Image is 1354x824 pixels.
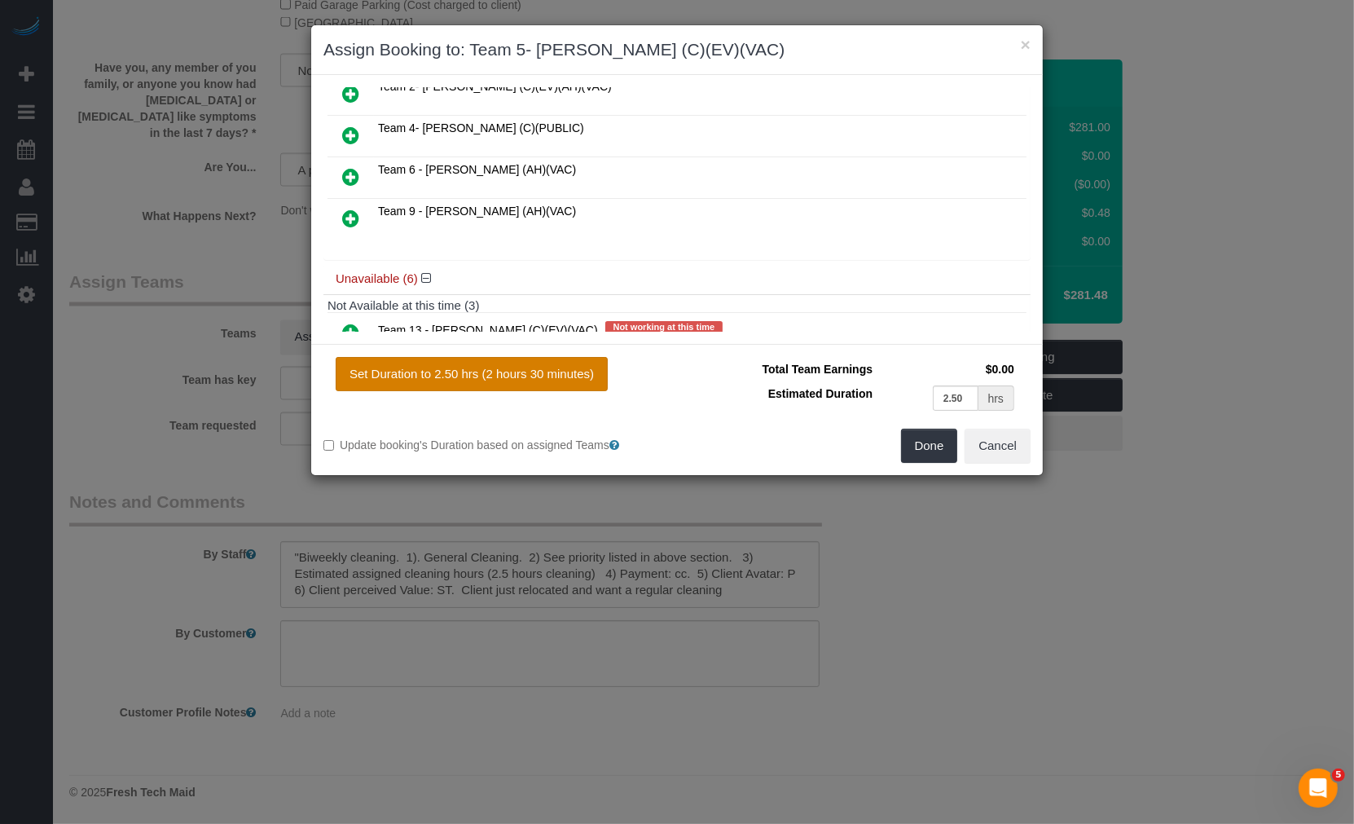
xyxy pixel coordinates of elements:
[965,429,1031,463] button: Cancel
[978,386,1014,411] div: hrs
[378,205,576,218] span: Team 9 - [PERSON_NAME] (AH)(VAC)
[901,429,958,463] button: Done
[378,121,584,134] span: Team 4- [PERSON_NAME] (C)(PUBLIC)
[1299,769,1338,808] iframe: Intercom live chat
[328,299,1026,313] h4: Not Available at this time (3)
[768,387,873,400] span: Estimated Duration
[378,324,598,337] span: Team 13 - [PERSON_NAME] (C)(EV)(VAC)
[877,357,1018,381] td: $0.00
[378,163,576,176] span: Team 6 - [PERSON_NAME] (AH)(VAC)
[378,80,612,93] span: Team 2- [PERSON_NAME] (C)(EV)(AH)(VAC)
[336,272,1018,286] h4: Unavailable (6)
[1332,769,1345,782] span: 5
[605,321,723,334] span: Not working at this time
[323,437,665,453] label: Update booking's Duration based on assigned Teams
[323,440,334,451] input: Update booking's Duration based on assigned Teams
[1021,36,1031,53] button: ×
[689,357,877,381] td: Total Team Earnings
[323,37,1031,62] h3: Assign Booking to: Team 5- [PERSON_NAME] (C)(EV)(VAC)
[336,357,608,391] button: Set Duration to 2.50 hrs (2 hours 30 minutes)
